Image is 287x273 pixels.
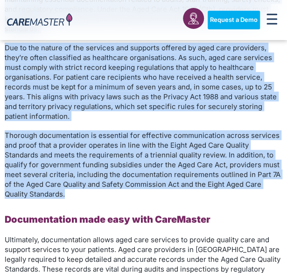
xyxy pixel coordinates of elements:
a: Request a Demo [208,11,260,29]
span: Due to the nature of the services and supports offered by aged care providers, they’re often clas... [5,43,277,121]
span: Thorough documentation is essential for effective communication across services and proof that a ... [5,131,280,198]
div: Menu Toggle [264,11,280,29]
span: Request a Demo [210,16,258,24]
img: CareMaster Logo [7,13,72,27]
b: Documentation made easy with CareMaster [5,214,210,225]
